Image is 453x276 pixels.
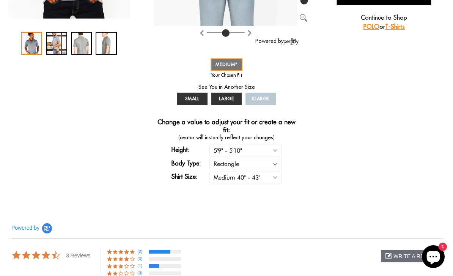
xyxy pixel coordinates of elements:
[137,248,146,255] span: (2)
[21,32,42,55] div: 1 / 4
[177,93,208,105] a: SMALL
[171,172,209,181] label: Shirt Size:
[245,93,276,105] a: XLARGE
[337,13,431,31] p: Continue to Shop or
[215,62,238,67] span: MEDIUM
[66,250,91,259] span: 3 Reviews
[137,255,146,262] span: (0)
[300,13,307,21] button: Zoom out
[363,23,379,30] a: POLO
[199,28,205,37] button: Rotate clockwise
[154,134,299,142] span: (avatar will instantly reflect your changes)
[393,253,437,259] span: write a review
[185,96,200,101] span: SMALL
[171,145,209,154] label: Height:
[137,263,146,269] span: (1)
[71,32,92,55] div: 3 / 4
[247,28,253,37] button: Rotate counter clockwise
[255,38,299,44] a: Powered by
[211,93,242,105] a: LARGE
[219,96,234,101] span: LARGE
[211,58,242,71] a: MEDIUM
[46,32,67,55] div: 2 / 4
[420,245,447,270] inbox-online-store-chat: Shopify online store chat
[385,23,405,30] a: T-Shirts
[199,30,205,36] img: Rotate clockwise
[247,30,253,36] img: Rotate counter clockwise
[96,32,117,55] div: 4 / 4
[11,225,39,231] span: Powered by
[252,96,270,101] span: XLARGE
[171,159,209,168] label: Body Type:
[300,14,307,22] img: Zoom out
[381,250,442,262] div: write a review
[284,38,299,45] img: perfitly-logo_73ae6c82-e2e3-4a36-81b1-9e913f6ac5a1.png
[154,118,299,134] h4: Change a value to adjust your fit or create a new fit:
